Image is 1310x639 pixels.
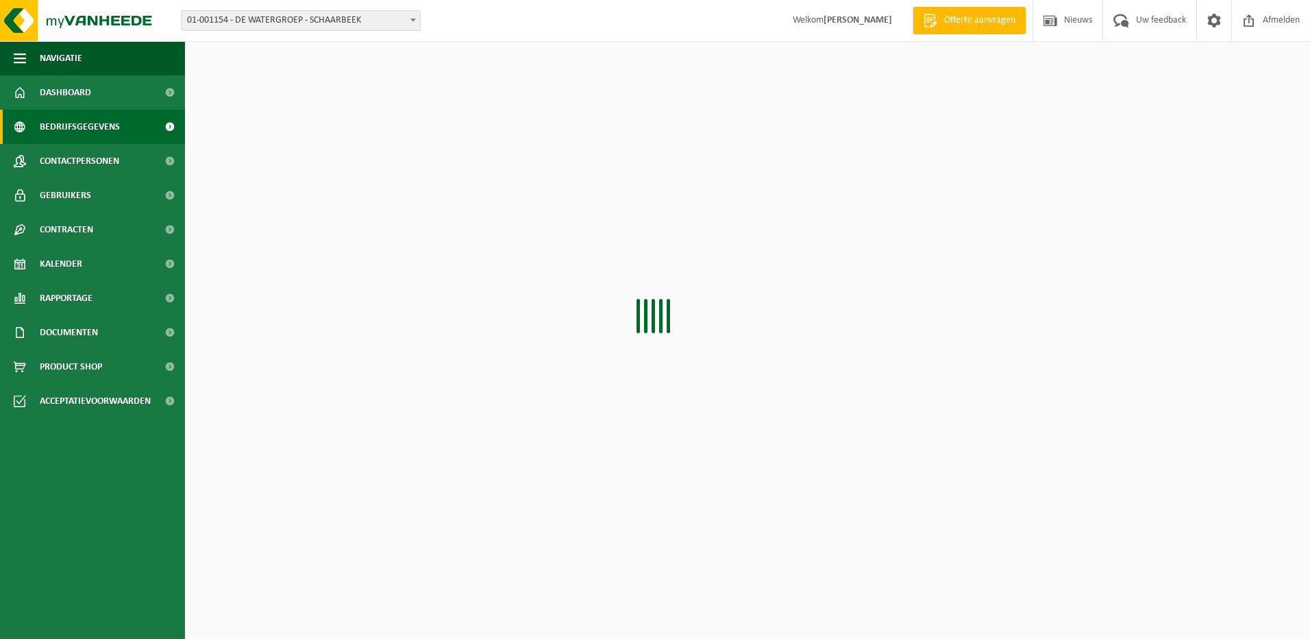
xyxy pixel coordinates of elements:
[40,213,93,247] span: Contracten
[941,14,1019,27] span: Offerte aanvragen
[913,7,1026,34] a: Offerte aanvragen
[40,315,98,350] span: Documenten
[40,110,120,144] span: Bedrijfsgegevens
[40,75,91,110] span: Dashboard
[40,41,82,75] span: Navigatie
[40,350,102,384] span: Product Shop
[40,247,82,281] span: Kalender
[824,15,892,25] strong: [PERSON_NAME]
[40,281,92,315] span: Rapportage
[182,11,420,30] span: 01-001154 - DE WATERGROEP - SCHAARBEEK
[40,178,91,213] span: Gebruikers
[181,10,421,31] span: 01-001154 - DE WATERGROEP - SCHAARBEEK
[40,144,119,178] span: Contactpersonen
[40,384,151,418] span: Acceptatievoorwaarden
